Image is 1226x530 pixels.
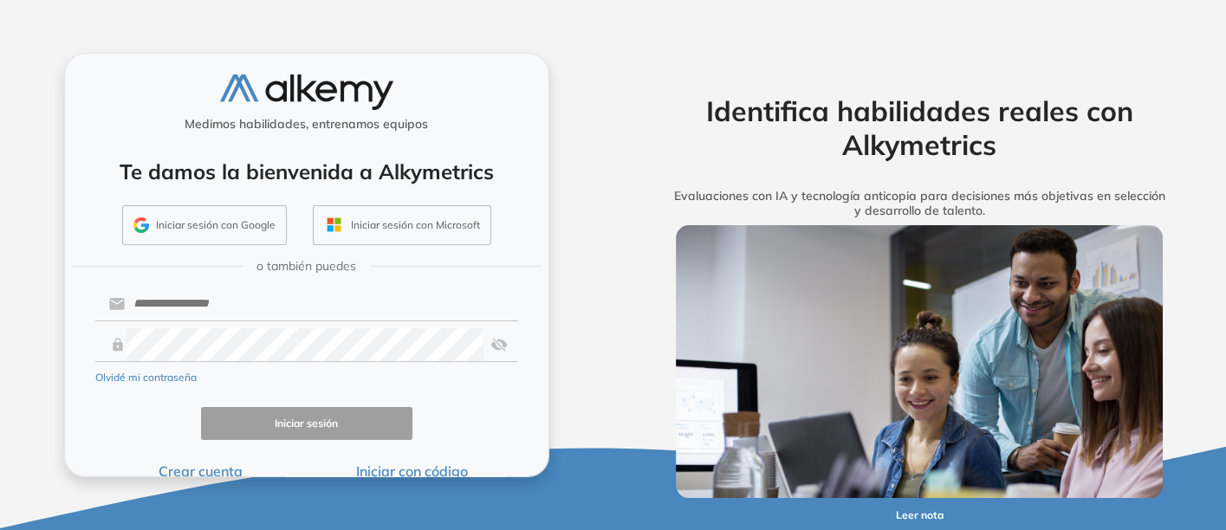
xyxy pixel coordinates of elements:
span: o también puedes [256,257,356,275]
h2: Identifica habilidades reales con Alkymetrics [649,94,1190,161]
button: Crear cuenta [95,461,307,482]
button: Iniciar sesión con Microsoft [313,205,491,245]
img: OUTLOOK_ICON [324,215,344,235]
img: img-more-info [676,225,1163,499]
img: logo-alkemy [220,74,393,110]
img: GMAIL_ICON [133,217,149,233]
h4: Te damos la bienvenida a Alkymetrics [88,159,526,184]
button: Iniciar sesión con Google [122,205,287,245]
button: Olvidé mi contraseña [95,370,197,385]
button: Iniciar sesión [201,407,412,441]
h5: Evaluaciones con IA y tecnología anticopia para decisiones más objetivas en selección y desarroll... [649,189,1190,218]
h5: Medimos habilidades, entrenamos equipos [72,117,542,132]
button: Iniciar con código [307,461,518,482]
img: asd [490,328,508,361]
